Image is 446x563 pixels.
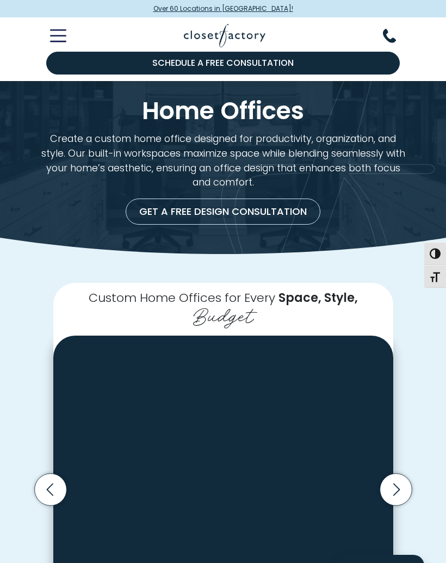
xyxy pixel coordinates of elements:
a: Get a Free Design Consultation [126,199,320,225]
span: Over 60 Locations in [GEOGRAPHIC_DATA]! [153,4,293,14]
span: Custom Home Offices for Every [89,289,275,306]
img: Closet Factory Logo [184,24,265,47]
p: Create a custom home office designed for productivity, organization, and style. Our built-in work... [37,132,409,190]
button: Previous slide [31,470,70,509]
button: Phone Number [383,29,409,43]
h1: Home Offices [37,98,409,123]
button: Toggle Mobile Menu [37,29,66,42]
span: Budget [193,299,253,329]
button: Toggle High Contrast [424,242,446,265]
button: Toggle Font size [424,265,446,288]
button: Next slide [376,470,416,509]
span: Space, Style, [278,289,358,306]
a: Schedule a Free Consultation [46,52,400,75]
